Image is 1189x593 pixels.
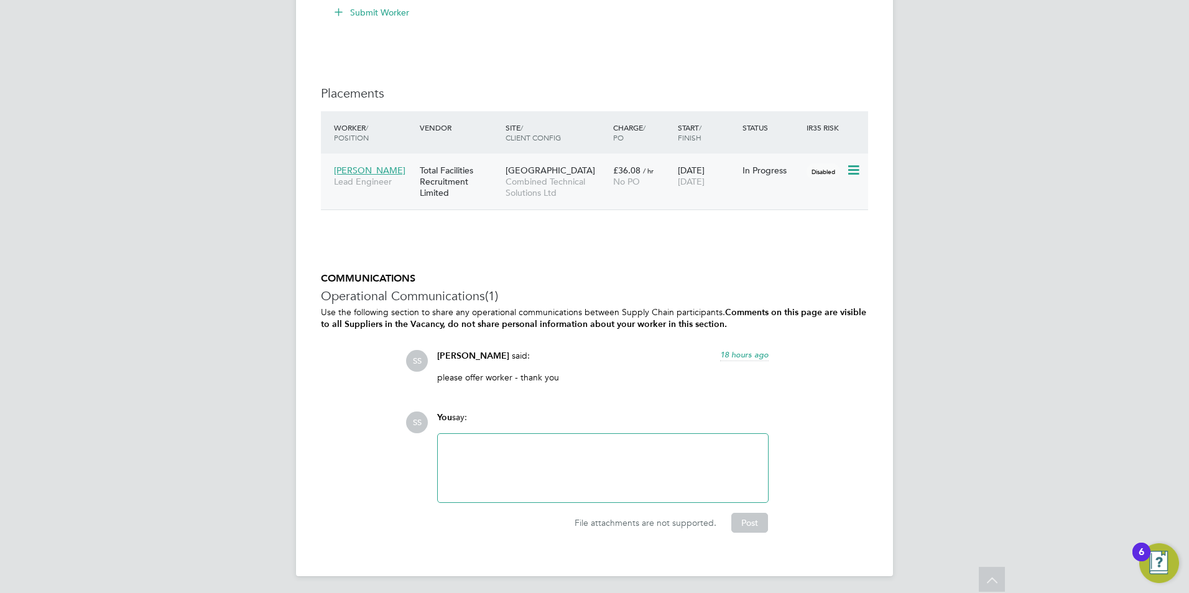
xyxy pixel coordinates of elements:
[502,116,610,149] div: Site
[334,176,414,187] span: Lead Engineer
[613,122,645,142] span: / PO
[512,350,530,361] span: said:
[675,116,739,149] div: Start
[1139,543,1179,583] button: Open Resource Center, 6 new notifications
[720,349,769,360] span: 18 hours ago
[678,176,705,187] span: [DATE]
[506,122,561,142] span: / Client Config
[334,122,369,142] span: / Position
[437,411,769,433] div: say:
[321,307,866,329] b: Comments on this page are visible to all Suppliers in the Vacancy, do not share personal informat...
[613,165,641,176] span: £36.08
[610,116,675,149] div: Charge
[807,163,840,180] span: Disabled
[739,116,804,139] div: Status
[613,176,640,187] span: No PO
[331,116,417,149] div: Worker
[326,2,419,22] button: Submit Worker
[643,166,654,175] span: / hr
[334,165,405,176] span: [PERSON_NAME]
[417,159,502,205] div: Total Facilities Recruitment Limited
[417,116,502,139] div: Vendor
[437,372,769,383] p: please offer worker - thank you
[678,122,701,142] span: / Finish
[321,306,868,330] p: Use the following section to share any operational communications between Supply Chain participants.
[731,513,768,533] button: Post
[321,85,868,101] h3: Placements
[321,272,868,285] h5: COMMUNICATIONS
[485,288,498,304] span: (1)
[675,159,739,193] div: [DATE]
[803,116,846,139] div: IR35 Risk
[331,158,868,168] a: [PERSON_NAME]Lead EngineerTotal Facilities Recruitment Limited[GEOGRAPHIC_DATA]Combined Technical...
[406,350,428,372] span: SS
[506,165,595,176] span: [GEOGRAPHIC_DATA]
[406,411,428,433] span: SS
[321,288,868,304] h3: Operational Communications
[743,165,801,176] div: In Progress
[1139,552,1144,568] div: 6
[437,412,452,423] span: You
[437,351,509,361] span: [PERSON_NAME]
[506,176,607,198] span: Combined Technical Solutions Ltd
[575,517,716,528] span: File attachments are not supported.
